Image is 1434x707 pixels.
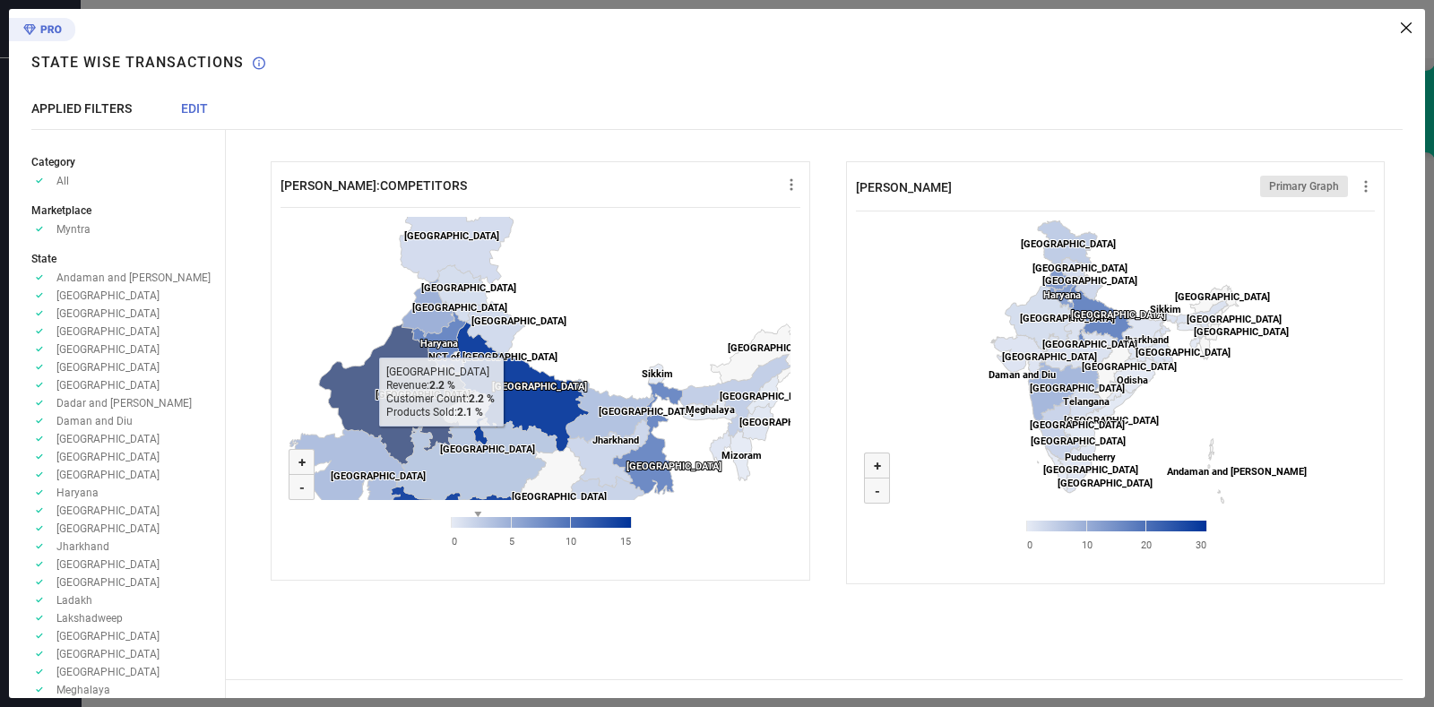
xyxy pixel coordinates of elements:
text: [GEOGRAPHIC_DATA] [1187,314,1282,325]
text: Puducherry [1065,452,1116,463]
span: Dadar and [PERSON_NAME] [56,397,192,410]
span: Haryana [56,487,99,499]
text: 0 [1027,539,1032,551]
span: All [56,175,69,187]
text: [GEOGRAPHIC_DATA] [412,302,507,314]
span: [PERSON_NAME] [856,180,952,194]
span: [GEOGRAPHIC_DATA] [56,504,160,517]
text: [GEOGRAPHIC_DATA] [1064,415,1159,427]
text: Odisha [1117,375,1148,386]
text: [GEOGRAPHIC_DATA] [421,282,516,294]
text: [GEOGRAPHIC_DATA] [1032,263,1127,274]
text: [GEOGRAPHIC_DATA] [1058,478,1153,489]
text: [GEOGRAPHIC_DATA] [1002,351,1097,363]
text: [GEOGRAPHIC_DATA] [1136,347,1231,358]
text: Meghalaya [686,404,735,416]
span: [GEOGRAPHIC_DATA] [56,648,160,660]
text: 0 [452,536,457,547]
text: [GEOGRAPHIC_DATA] [1043,464,1138,476]
text: [GEOGRAPHIC_DATA] [440,444,535,455]
text: [GEOGRAPHIC_DATA] [492,381,587,392]
span: [PERSON_NAME]:COMPETITORS [281,178,467,193]
text: Daman and Diu [989,369,1056,381]
text: [GEOGRAPHIC_DATA] [1042,275,1137,287]
span: [GEOGRAPHIC_DATA] [56,451,160,463]
div: Premium [9,18,75,45]
span: Lakshadweep [56,612,123,625]
span: Daman and Diu [56,415,133,427]
text: 15 [620,536,631,547]
text: [GEOGRAPHIC_DATA] [720,391,815,402]
span: Category [31,156,75,168]
text: [GEOGRAPHIC_DATA] [1194,326,1289,338]
h1: State Wise Transactions [31,54,244,71]
span: [GEOGRAPHIC_DATA] [56,325,160,338]
span: [GEOGRAPHIC_DATA] [56,576,160,589]
text: Sikkim [1150,304,1181,315]
text: + [873,458,880,474]
text: [GEOGRAPHIC_DATA] [1042,339,1137,350]
text: 10 [1081,539,1092,551]
text: 5 [509,536,514,547]
span: [GEOGRAPHIC_DATA] [56,289,160,302]
text: Andaman and [PERSON_NAME] [1167,466,1307,478]
text: [GEOGRAPHIC_DATA] [1020,313,1115,324]
span: [GEOGRAPHIC_DATA] [56,433,160,445]
span: Jharkhand [56,540,109,553]
span: Ladakh [56,594,92,607]
text: [GEOGRAPHIC_DATA] [471,315,566,327]
text: - [875,483,880,499]
text: [GEOGRAPHIC_DATA] [1030,383,1125,394]
text: 20 [1141,539,1152,551]
text: [GEOGRAPHIC_DATA] [739,417,834,428]
text: [GEOGRAPHIC_DATA] [626,461,721,472]
text: [GEOGRAPHIC_DATA] [599,406,694,418]
text: [GEOGRAPHIC_DATA] [728,342,823,354]
text: 30 [1195,539,1205,551]
text: Sikkim [642,368,673,380]
text: [GEOGRAPHIC_DATA] [1031,435,1126,447]
text: [GEOGRAPHIC_DATA] [331,470,426,482]
text: [GEOGRAPHIC_DATA] [1030,419,1125,431]
text: Haryana [420,338,458,349]
text: [GEOGRAPHIC_DATA] [1021,238,1116,250]
text: Mizoram [721,450,762,461]
text: [GEOGRAPHIC_DATA] [512,491,607,503]
text: [GEOGRAPHIC_DATA] [376,389,471,401]
text: Jharkhand [592,435,639,446]
span: [GEOGRAPHIC_DATA] [56,666,160,678]
text: [GEOGRAPHIC_DATA] [1082,361,1177,373]
span: Andaman and [PERSON_NAME] [56,272,211,284]
span: [GEOGRAPHIC_DATA] [56,469,160,481]
text: [GEOGRAPHIC_DATA] [404,230,499,242]
span: [GEOGRAPHIC_DATA] [56,630,160,642]
text: Haryana [1043,289,1081,301]
span: EDIT [181,101,208,116]
span: [GEOGRAPHIC_DATA] [56,522,160,535]
span: APPLIED FILTERS [31,101,132,116]
text: + [298,454,306,470]
text: - [299,479,305,496]
text: 10 [566,536,576,547]
span: Primary Graph [1269,180,1339,193]
text: Telangana [1063,396,1110,408]
span: [GEOGRAPHIC_DATA] [56,361,160,374]
text: [GEOGRAPHIC_DATA] [1071,309,1166,321]
span: [GEOGRAPHIC_DATA] [56,343,160,356]
text: Jharkhand [1122,334,1169,346]
text: [GEOGRAPHIC_DATA] [1175,291,1270,303]
span: Meghalaya [56,684,110,696]
text: NCT of [GEOGRAPHIC_DATA] [428,351,557,363]
span: [GEOGRAPHIC_DATA] [56,379,160,392]
span: State [31,253,56,265]
span: Marketplace [31,204,91,217]
span: Myntra [56,223,91,236]
span: [GEOGRAPHIC_DATA] [56,307,160,320]
span: [GEOGRAPHIC_DATA] [56,558,160,571]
